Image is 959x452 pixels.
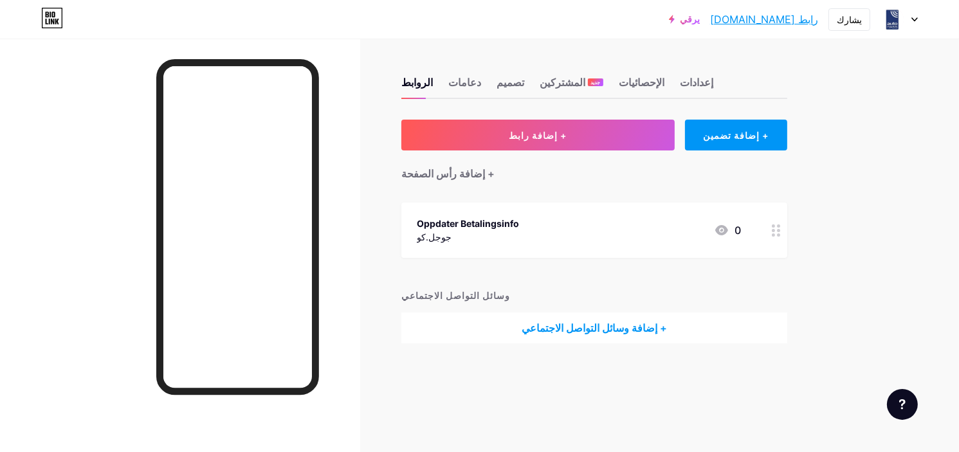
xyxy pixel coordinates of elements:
[417,218,519,229] font: Oppdater Betalingsinfo
[540,76,585,89] font: المشتركين
[619,76,664,89] font: الإحصائيات
[710,13,818,26] font: رابط [DOMAIN_NAME]
[837,14,862,25] font: يشارك
[401,120,675,150] button: + إضافة رابط
[880,7,904,32] img: خدمة العملاء
[735,224,741,237] font: 0
[522,321,667,334] font: + إضافة وسائل التواصل الاجتماعي
[680,76,713,89] font: إعدادات
[591,79,601,86] font: جديد
[417,231,452,242] font: جوجل.كو
[703,130,769,141] font: + إضافة تضمين
[680,14,700,24] font: يرقي
[401,290,510,301] font: وسائل التواصل الاجتماعي
[509,130,567,141] font: + إضافة رابط
[401,76,433,89] font: الروابط
[710,12,818,27] a: رابط [DOMAIN_NAME]
[401,167,495,180] font: + إضافة رأس الصفحة
[497,76,524,89] font: تصميم
[448,76,481,89] font: دعامات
